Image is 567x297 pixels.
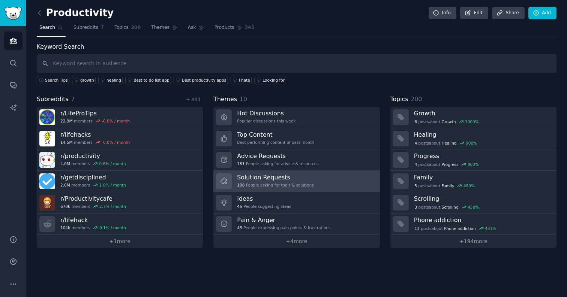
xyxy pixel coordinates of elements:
a: r/lifehack104kmembers0.1% / month [37,213,203,235]
a: Topics200 [112,22,143,37]
h3: Hot Discussions [237,109,295,117]
img: GummySearch logo [4,7,22,20]
a: r/getdisciplined2.0Mmembers1.0% / month [37,171,203,192]
a: Add [528,7,556,19]
span: Subreddits [37,95,69,104]
div: members [60,161,126,166]
h3: Scrolling [414,195,551,203]
span: Topics [390,95,408,104]
div: members [60,225,126,230]
a: Best to do list app [125,76,171,84]
h3: r/ Productivitycafe [60,195,126,203]
div: members [60,140,130,145]
span: 108 [237,182,244,188]
span: Themes [151,24,169,31]
span: 43 [237,225,242,230]
span: Search [39,24,55,31]
div: members [60,204,126,209]
span: Progress [442,162,459,167]
h3: Growth [414,109,551,117]
span: Phone addiction [444,226,475,231]
a: Edit [460,7,488,19]
span: Search Tips [45,78,68,83]
h3: r/ getdisciplined [60,173,126,181]
span: Family [442,183,454,188]
a: Ideas46People suggesting ideas [213,192,379,213]
div: 0.1 % / month [99,225,126,230]
h3: Family [414,173,551,181]
div: Best to do list app [133,78,169,83]
div: 2.7 % / month [99,204,126,209]
div: People expressing pain points & frustrations [237,225,330,230]
div: -0.0 % / month [102,140,130,145]
a: Scrolling3postsaboutScrolling450% [390,192,556,213]
a: Themes [148,22,180,37]
a: + Add [186,97,200,102]
span: Products [214,24,234,31]
div: Looking for [262,78,285,83]
img: lifehacks [39,131,55,146]
img: productivity [39,152,55,168]
div: Best-performing content of past month [237,140,314,145]
div: Popular discussions this week [237,118,295,124]
div: members [60,182,126,188]
div: post s about [414,182,475,189]
a: I hate [231,76,252,84]
div: members [60,118,130,124]
a: Ask [185,22,207,37]
a: +194more [390,235,556,248]
a: Best productivity apps [174,76,228,84]
h3: Solution Requests [237,173,313,181]
span: Themes [213,95,237,104]
span: Scrolling [442,204,459,210]
h2: Productivity [37,7,114,19]
a: r/LifeProTips22.9Mmembers-0.0% / month [37,107,203,128]
div: People suggesting ideas [237,204,291,209]
div: 480 % [463,183,475,188]
img: getdisciplined [39,173,55,189]
input: Keyword search in audience [37,54,556,73]
h3: Healing [414,131,551,139]
div: 433 % [485,226,496,231]
a: Search [37,22,66,37]
div: 1.0 % / month [99,182,126,188]
h3: Pain & Anger [237,216,330,224]
div: healing [106,78,121,83]
span: Growth [442,119,456,124]
a: r/Productivitycafe670kmembers2.7% / month [37,192,203,213]
div: People asking for advice & resources [237,161,318,166]
a: Solution Requests108People asking for tools & solutions [213,171,379,192]
a: +1more [37,235,203,248]
span: Subreddits [73,24,98,31]
a: Products345 [212,22,257,37]
span: 11 [414,226,419,231]
img: LifeProTips [39,109,55,125]
span: 345 [245,24,255,31]
a: Healing4postsaboutHealing900% [390,128,556,149]
div: 900 % [466,140,477,146]
a: r/productivity4.0Mmembers0.6% / month [37,149,203,171]
a: Progress4postsaboutProgress800% [390,149,556,171]
span: 181 [237,161,244,166]
div: post s about [414,161,480,168]
a: Top ContentBest-performing content of past month [213,128,379,149]
h3: Progress [414,152,551,160]
button: Search Tips [37,76,69,84]
h3: r/ lifehack [60,216,126,224]
img: Productivitycafe [39,195,55,210]
a: healing [98,76,123,84]
h3: Advice Requests [237,152,318,160]
div: 800 % [468,162,479,167]
div: 1000 % [465,119,479,124]
h3: r/ LifeProTips [60,109,130,117]
a: Phone addiction11postsaboutPhone addiction433% [390,213,556,235]
span: 2.0M [60,182,70,188]
div: post s about [414,225,497,232]
h3: Ideas [237,195,291,203]
a: Family5postsaboutFamily480% [390,171,556,192]
span: 5 [414,183,417,188]
a: Subreddits7 [71,22,106,37]
span: 104k [60,225,70,230]
div: I hate [239,78,250,83]
span: 4.0M [60,161,70,166]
